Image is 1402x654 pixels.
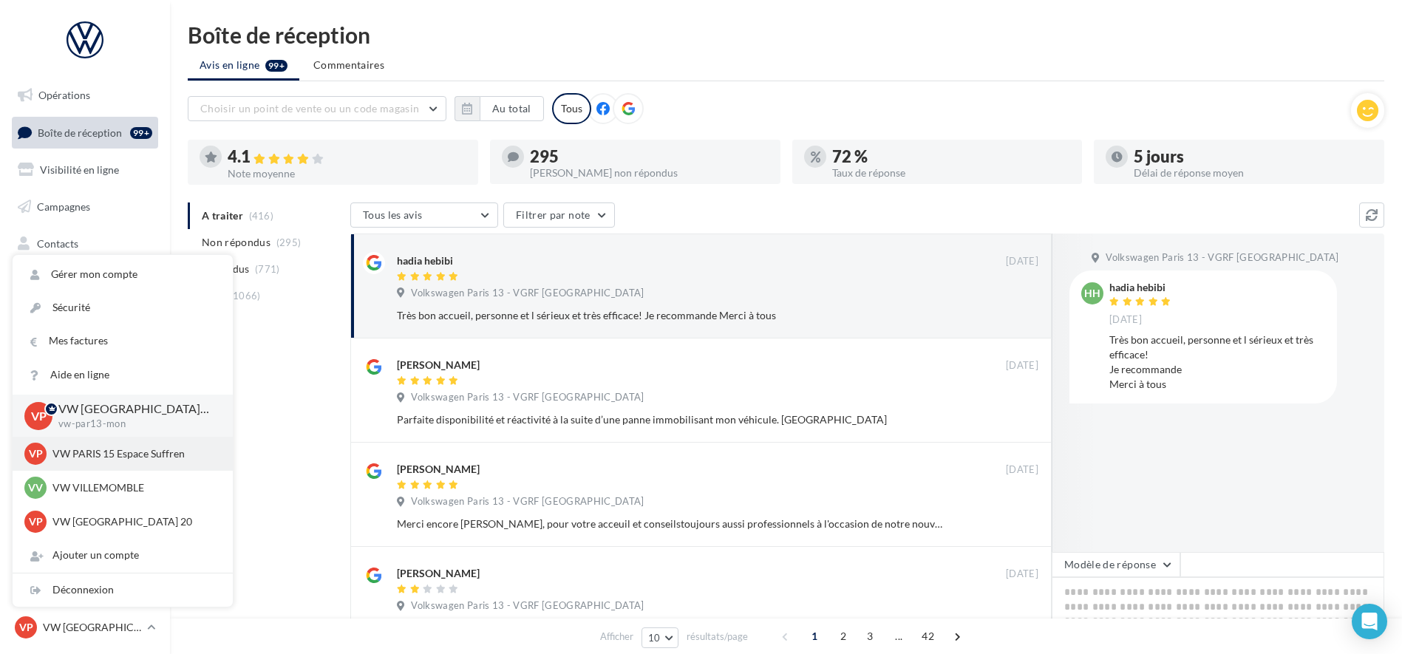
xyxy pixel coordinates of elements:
a: Médiathèque [9,265,161,296]
span: VP [19,620,33,635]
span: Volkswagen Paris 13 - VGRF [GEOGRAPHIC_DATA] [411,495,644,508]
div: Boîte de réception [188,24,1384,46]
div: Très bon accueil, personne et l sérieux et très efficace! Je recommande Merci à tous [1109,333,1325,392]
span: Volkswagen Paris 13 - VGRF [GEOGRAPHIC_DATA] [411,391,644,404]
div: [PERSON_NAME] [397,358,480,372]
span: résultats/page [687,630,748,644]
span: 42 [916,624,940,648]
a: Aide en ligne [13,358,233,392]
span: Afficher [600,630,633,644]
span: [DATE] [1006,255,1038,268]
button: Tous les avis [350,202,498,228]
div: Taux de réponse [832,168,1071,178]
span: [DATE] [1109,313,1142,327]
button: 10 [642,627,679,648]
div: Parfaite disponibilité et réactivité à la suite d’une panne immobilisant mon véhicule. [GEOGRAPHI... [397,412,942,427]
div: Ajouter un compte [13,539,233,572]
a: Calendrier [9,302,161,333]
div: 295 [530,149,769,165]
button: Filtrer par note [503,202,615,228]
span: Contacts [37,236,78,249]
span: 1 [803,624,826,648]
div: Merci encore [PERSON_NAME], pour votre acceuil et conseilstoujours aussi professionnels à l'occas... [397,517,942,531]
div: Déconnexion [13,573,233,607]
span: Volkswagen Paris 13 - VGRF [GEOGRAPHIC_DATA] [1106,251,1338,265]
p: VW [GEOGRAPHIC_DATA] 20 [52,514,215,529]
p: VW PARIS 15 Espace Suffren [52,446,215,461]
div: 72 % [832,149,1071,165]
a: Campagnes [9,191,161,222]
span: (1066) [230,290,261,302]
span: hh [1084,286,1100,301]
span: Opérations [38,89,90,101]
span: Volkswagen Paris 13 - VGRF [GEOGRAPHIC_DATA] [411,599,644,613]
span: ... [887,624,911,648]
a: Mes factures [13,324,233,358]
span: (771) [255,263,280,275]
span: 2 [831,624,855,648]
button: Au total [480,96,544,121]
span: Commentaires [313,58,384,72]
span: [DATE] [1006,463,1038,477]
span: Campagnes [37,200,90,213]
button: Au total [455,96,544,121]
div: 5 jours [1134,149,1372,165]
div: 99+ [130,127,152,139]
div: Note moyenne [228,168,466,179]
span: Non répondus [202,235,270,250]
a: VP VW [GEOGRAPHIC_DATA] 13 [12,613,158,641]
p: VW [GEOGRAPHIC_DATA] 13 [58,401,209,418]
span: Tous les avis [363,208,423,221]
div: Délai de réponse moyen [1134,168,1372,178]
div: [PERSON_NAME] [397,462,480,477]
span: [DATE] [1006,568,1038,581]
span: [DATE] [1006,359,1038,372]
span: VV [28,480,43,495]
p: VW VILLEMOMBLE [52,480,215,495]
span: Visibilité en ligne [40,163,119,176]
a: Contacts [9,228,161,259]
button: Modèle de réponse [1052,552,1180,577]
button: Choisir un point de vente ou un code magasin [188,96,446,121]
span: 10 [648,632,661,644]
div: Tous [552,93,591,124]
div: 4.1 [228,149,466,166]
span: Volkswagen Paris 13 - VGRF [GEOGRAPHIC_DATA] [411,287,644,300]
span: 3 [858,624,882,648]
a: Visibilité en ligne [9,154,161,185]
span: Choisir un point de vente ou un code magasin [200,102,419,115]
p: vw-par13-mon [58,418,209,431]
div: [PERSON_NAME] non répondus [530,168,769,178]
div: Très bon accueil, personne et l sérieux et très efficace! Je recommande Merci à tous [397,308,942,323]
span: (295) [276,236,302,248]
p: VW [GEOGRAPHIC_DATA] 13 [43,620,141,635]
span: VP [29,514,43,529]
span: Boîte de réception [38,126,122,138]
a: Boîte de réception99+ [9,117,161,149]
a: Opérations [9,80,161,111]
a: Campagnes DataOnDemand [9,387,161,431]
span: VP [29,446,43,461]
div: Open Intercom Messenger [1352,604,1387,639]
a: PLV et print personnalisable [9,338,161,382]
div: [PERSON_NAME] [397,566,480,581]
a: Sécurité [13,291,233,324]
a: Gérer mon compte [13,258,233,291]
span: VP [31,407,47,424]
div: hadia hebibi [1109,282,1174,293]
div: hadia hebibi [397,253,453,268]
